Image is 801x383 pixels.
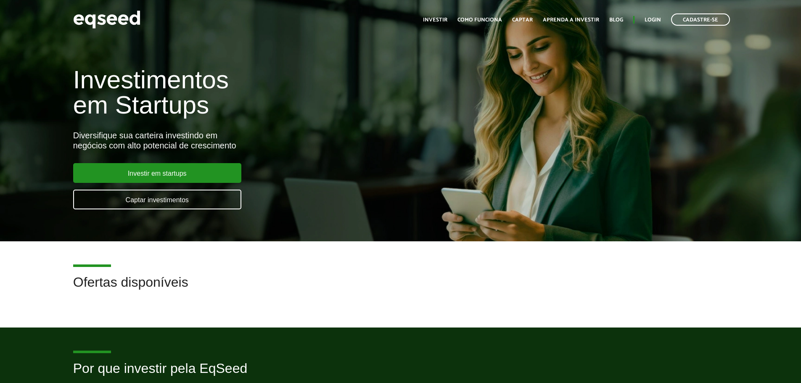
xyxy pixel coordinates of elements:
[73,163,241,183] a: Investir em startups
[512,17,533,23] a: Captar
[645,17,661,23] a: Login
[73,8,140,31] img: EqSeed
[457,17,502,23] a: Como funciona
[73,67,461,118] h1: Investimentos em Startups
[671,13,730,26] a: Cadastre-se
[73,190,241,209] a: Captar investimentos
[73,130,461,151] div: Diversifique sua carteira investindo em negócios com alto potencial de crescimento
[543,17,599,23] a: Aprenda a investir
[423,17,447,23] a: Investir
[73,275,728,302] h2: Ofertas disponíveis
[609,17,623,23] a: Blog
